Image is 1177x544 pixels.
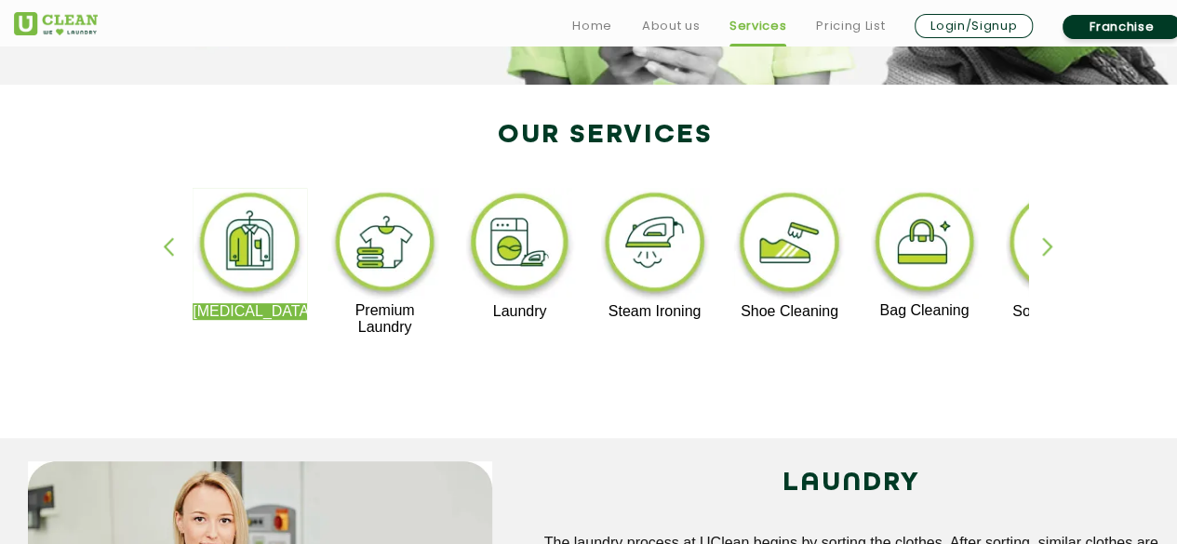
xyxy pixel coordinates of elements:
img: steam_ironing_11zon.webp [597,188,712,303]
p: Premium Laundry [328,302,442,336]
a: Home [572,15,612,37]
a: Pricing List [816,15,885,37]
img: laundry_cleaning_11zon.webp [462,188,577,303]
p: Laundry [462,303,577,320]
p: Shoe Cleaning [732,303,847,320]
p: Steam Ironing [597,303,712,320]
img: bag_cleaning_11zon.webp [867,188,982,302]
img: dry_cleaning_11zon.webp [193,188,307,303]
img: shoe_cleaning_11zon.webp [732,188,847,303]
img: UClean Laundry and Dry Cleaning [14,12,98,35]
p: [MEDICAL_DATA] [193,303,307,320]
img: premium_laundry_cleaning_11zon.webp [328,188,442,302]
a: About us [642,15,700,37]
p: Sofa Cleaning [1002,303,1117,320]
img: sofa_cleaning_11zon.webp [1002,188,1117,303]
p: Bag Cleaning [867,302,982,319]
a: Login/Signup [915,14,1033,38]
a: Services [729,15,786,37]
